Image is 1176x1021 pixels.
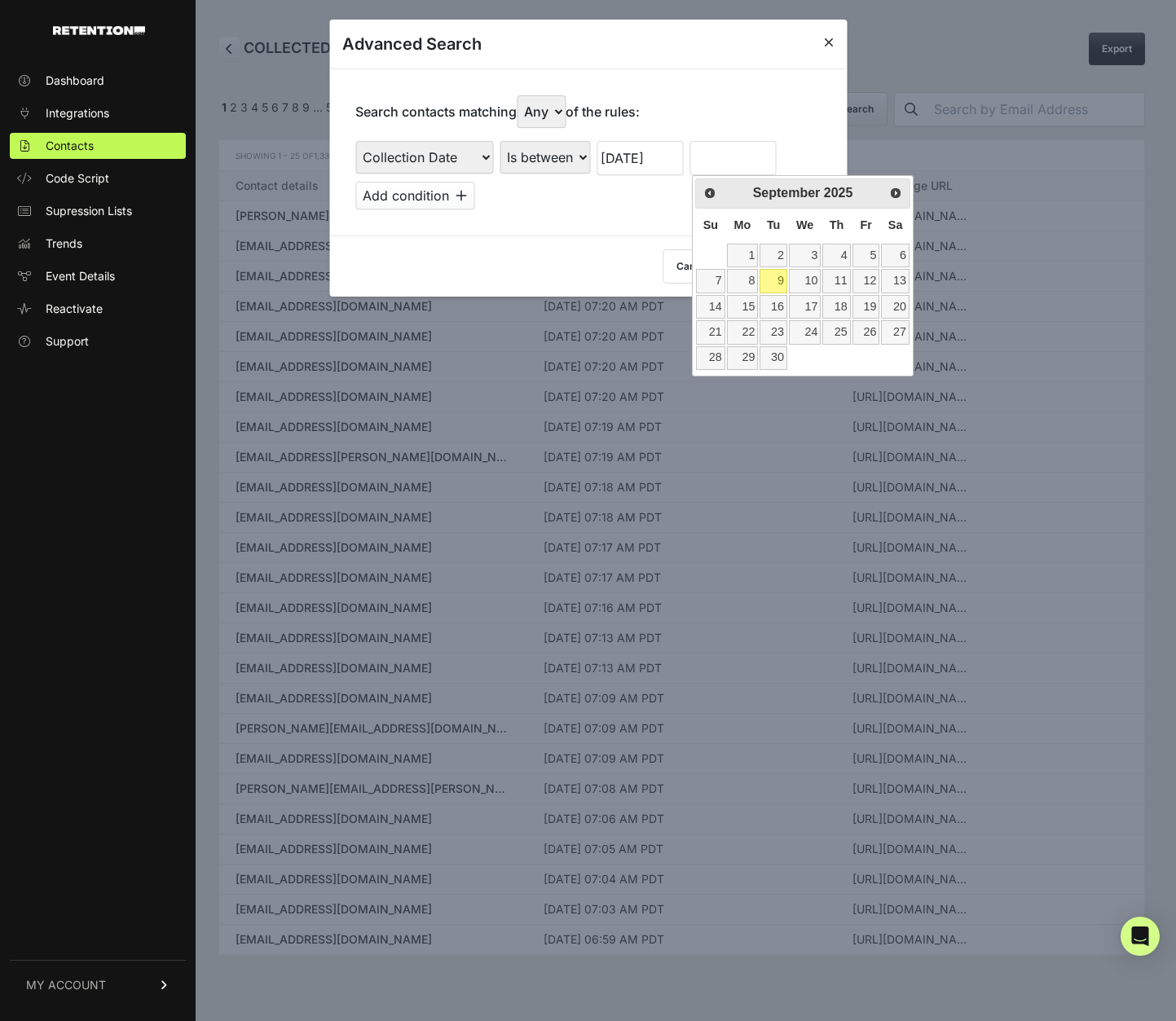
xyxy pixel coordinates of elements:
[698,181,721,205] a: Prev
[889,187,902,200] span: Next
[10,100,186,126] a: Integrations
[10,68,186,94] a: Dashboard
[703,218,718,231] span: Sunday
[663,249,723,284] button: Cancel
[760,346,787,370] a: 30
[789,295,821,319] a: 17
[767,218,781,231] span: Tuesday
[796,218,813,231] span: Wednesday
[860,218,871,231] span: Friday
[760,320,787,344] a: 23
[789,320,821,344] a: 24
[696,269,725,293] a: 7
[852,320,880,344] a: 26
[822,269,850,293] a: 11
[888,218,903,231] span: Saturday
[1121,917,1160,956] div: Open Intercom Messenger
[881,244,909,267] a: 6
[696,295,725,319] a: 14
[760,269,787,293] a: 9
[852,269,880,293] a: 12
[10,263,186,289] a: Event Details
[46,301,103,317] span: Reactivate
[881,295,909,319] a: 20
[727,269,759,293] a: 8
[824,186,853,200] span: 2025
[734,218,751,231] span: Monday
[884,181,908,205] a: Next
[46,235,82,252] span: Trends
[10,960,186,1010] a: MY ACCOUNT
[822,320,850,344] a: 25
[830,218,844,231] span: Thursday
[727,346,759,370] a: 29
[852,295,880,319] a: 19
[46,333,89,350] span: Support
[10,231,186,257] a: Trends
[46,73,104,89] span: Dashboard
[342,33,482,55] h3: Advanced Search
[753,186,821,200] span: September
[10,133,186,159] a: Contacts
[10,198,186,224] a: Supression Lists
[46,138,94,154] span: Contacts
[26,977,106,993] span: MY ACCOUNT
[355,182,474,209] button: Add condition
[53,26,145,35] img: Retention.com
[10,165,186,191] a: Code Script
[760,295,787,319] a: 16
[10,328,186,354] a: Support
[727,244,759,267] a: 1
[703,187,716,200] span: Prev
[46,203,132,219] span: Supression Lists
[881,320,909,344] a: 27
[727,295,759,319] a: 15
[46,105,109,121] span: Integrations
[789,269,821,293] a: 10
[10,296,186,322] a: Reactivate
[822,295,850,319] a: 18
[696,320,725,344] a: 21
[881,269,909,293] a: 13
[789,244,821,267] a: 3
[760,244,787,267] a: 2
[727,320,759,344] a: 22
[46,268,115,284] span: Event Details
[46,170,109,187] span: Code Script
[355,95,640,128] p: Search contacts matching of the rules:
[696,346,725,370] a: 28
[822,244,850,267] a: 4
[852,244,880,267] a: 5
